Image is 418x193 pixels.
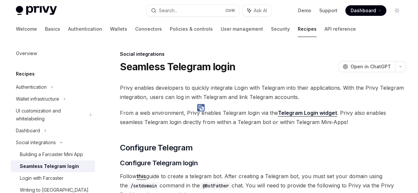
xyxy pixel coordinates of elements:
span: Ctrl K [225,8,235,13]
div: Social integrations [120,51,406,57]
span: Configure Telegram login [120,158,198,168]
button: Toggle dark mode [392,5,402,16]
a: Demo [298,7,311,14]
span: Configure Telegram [120,143,193,153]
code: /setdomain [128,182,160,189]
a: Support [319,7,337,14]
button: Search...CtrlK [146,5,239,16]
h1: Seamless Telegram login [120,61,235,73]
button: Open in ChatGPT [338,61,395,72]
a: Connectors [135,21,162,37]
a: Login with Farcaster [11,172,95,184]
h5: Recipes [16,70,35,78]
div: Seamless Telegram login [20,162,79,170]
div: Login with Farcaster [20,174,63,182]
a: API reference [324,21,356,37]
div: Search... [159,7,177,15]
span: Privy enables developers to quickly integrate Login with Telegram into their applications. With t... [120,83,406,102]
code: @BotFather [200,182,232,189]
a: Basics [45,21,60,37]
span: Dashboard [351,7,376,14]
a: this [136,173,146,180]
span: From a web environment, Privy enables Telegram login via the . Privy also enables seamless Telegr... [120,108,406,127]
a: Dashboard [345,5,386,16]
a: Telegram Login widget [278,110,337,116]
a: Seamless Telegram login [11,160,95,172]
a: Welcome [16,21,37,37]
a: Recipes [298,21,317,37]
span: Open in ChatGPT [351,63,391,70]
a: Authentication [68,21,102,37]
div: Authentication [16,83,47,91]
a: Overview [11,48,95,59]
div: Social integrations [16,139,56,146]
a: Policies & controls [170,21,213,37]
div: Building a Farcaster Mini App [20,150,83,158]
img: light logo [16,6,57,15]
button: Ask AI [243,5,272,16]
div: UI customization and whitelabeling [16,107,85,123]
a: Security [271,21,290,37]
a: User management [221,21,263,37]
div: Overview [16,49,37,57]
div: Wallet infrastructure [16,95,59,103]
span: Ask AI [254,7,267,14]
div: Dashboard [16,127,40,135]
a: Building a Farcaster Mini App [11,148,95,160]
a: Wallets [110,21,127,37]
